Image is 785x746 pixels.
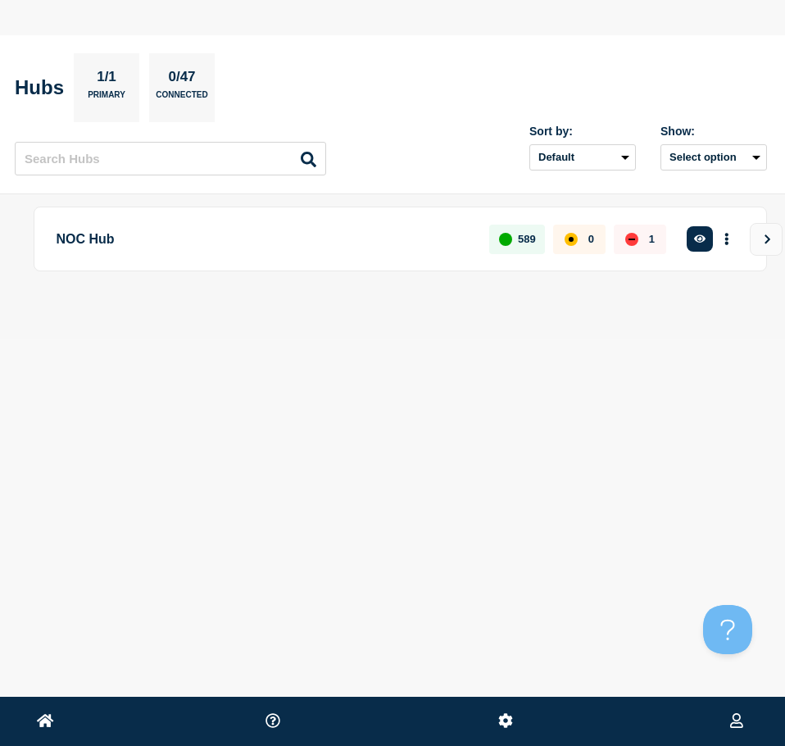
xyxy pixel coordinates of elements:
h2: Hubs [15,76,64,99]
button: More actions [716,224,737,254]
p: 589 [518,233,536,245]
p: 1/1 [91,69,123,90]
button: Select option [660,144,767,171]
div: affected [565,233,578,246]
p: NOC Hub [57,224,471,254]
input: Search Hubs [15,142,326,175]
div: down [625,233,638,246]
p: Connected [156,90,207,107]
p: Primary [88,90,125,107]
div: up [499,233,512,246]
p: 0/47 [162,69,202,90]
p: 1 [649,233,655,245]
button: View [750,223,783,256]
div: Sort by: [529,125,636,138]
div: Show: [660,125,767,138]
select: Sort by [529,144,636,171]
iframe: Help Scout Beacon - Open [703,605,752,654]
p: 0 [588,233,594,245]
